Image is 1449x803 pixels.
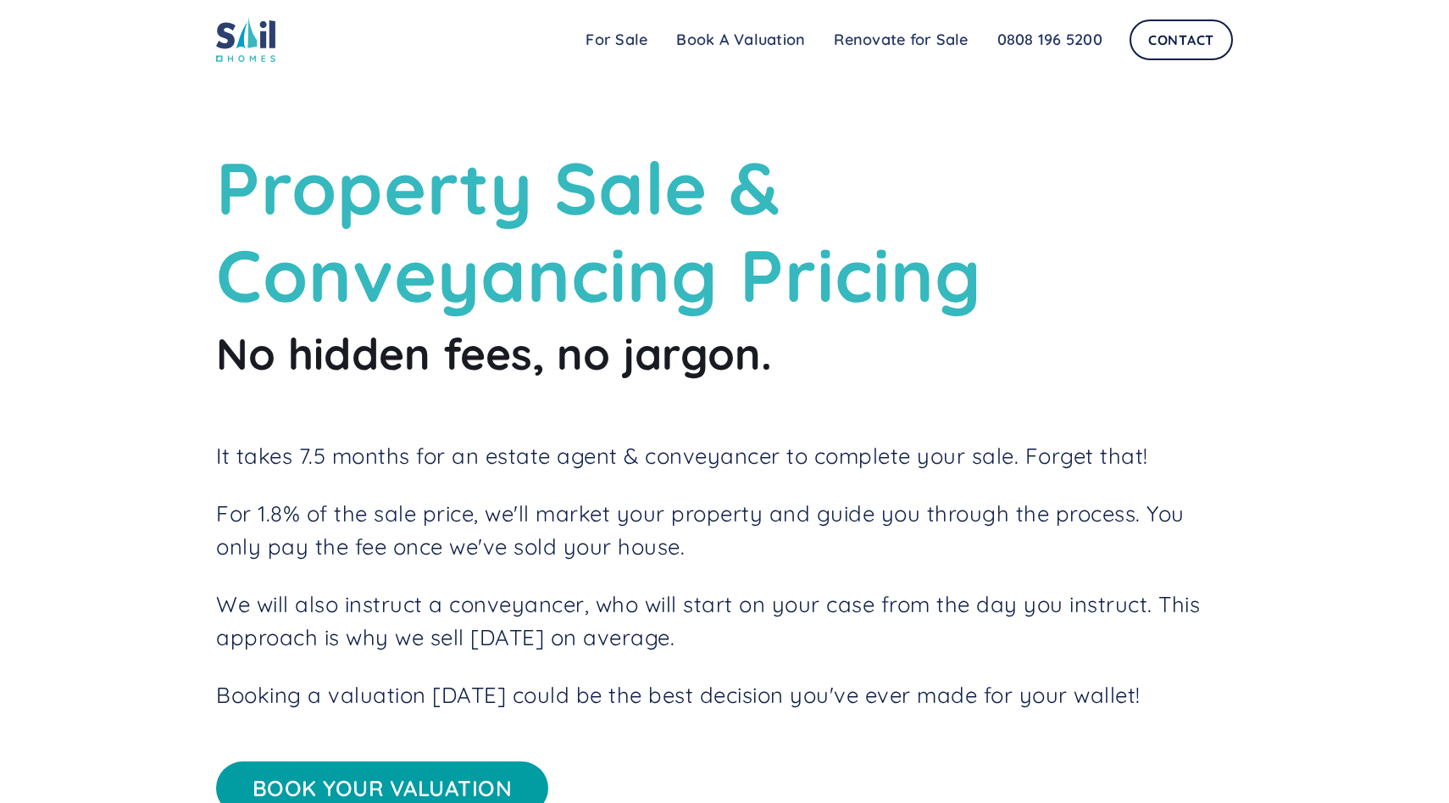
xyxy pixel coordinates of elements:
a: Book A Valuation [662,23,819,57]
a: Renovate for Sale [819,23,982,57]
a: For Sale [571,23,662,57]
p: For 1.8% of the sale price, we'll market your property and guide you through the process. You onl... [216,497,1233,562]
h1: Property Sale & Conveyancing Pricing [216,144,1233,318]
a: Contact [1130,20,1233,60]
p: We will also instruct a conveyancer, who will start on your case from the day you instruct. This ... [216,588,1233,653]
p: It takes 7.5 months for an estate agent & conveyancer to complete your sale. Forget that! [216,439,1233,471]
img: sail home logo colored [216,17,275,62]
h2: No hidden fees, no jargon. [216,326,1233,381]
p: Booking a valuation [DATE] could be the best decision you've ever made for your wallet! [216,678,1233,711]
a: 0808 196 5200 [983,23,1117,57]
